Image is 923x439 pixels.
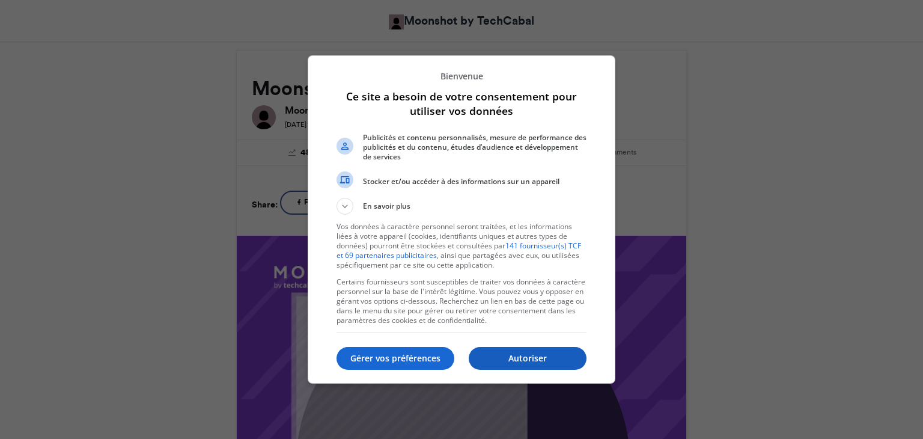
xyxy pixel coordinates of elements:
p: Certains fournisseurs sont susceptibles de traiter vos données à caractère personnel sur la base ... [337,277,586,325]
p: Autoriser [469,352,586,364]
div: Ce site a besoin de votre consentement pour utiliser vos données [308,55,615,384]
button: Gérer vos préférences [337,347,454,370]
span: Stocker et/ou accéder à des informations sur un appareil [363,177,586,186]
span: Publicités et contenu personnalisés, mesure de performance des publicités et du contenu, études d... [363,133,586,162]
p: Gérer vos préférences [337,352,454,364]
p: Bienvenue [337,70,586,82]
p: Vos données à caractère personnel seront traitées, et les informations liées à votre appareil (co... [337,222,586,270]
span: En savoir plus [363,201,410,215]
button: En savoir plus [337,198,586,215]
button: Autoriser [469,347,586,370]
a: 141 fournisseur(s) TCF et 69 partenaires publicitaires [337,241,581,260]
h1: Ce site a besoin de votre consentement pour utiliser vos données [337,89,586,118]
